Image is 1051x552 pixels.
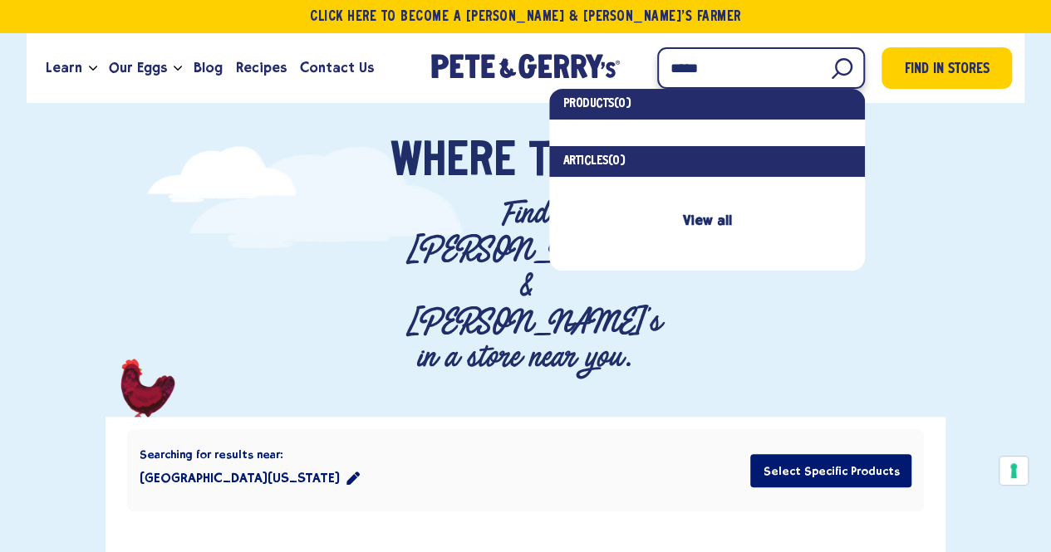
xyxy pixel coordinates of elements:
[406,196,646,375] p: Find [PERSON_NAME] & [PERSON_NAME]'s in a store near you.
[562,153,852,170] h4: Articles
[657,47,865,89] input: Search
[293,46,381,90] a: Contact Us
[607,155,625,167] span: (0)
[102,46,174,90] a: Our Eggs
[236,57,287,78] span: Recipes
[613,98,631,110] span: (0)
[89,66,97,71] button: Open the dropdown menu for Learn
[109,57,167,78] span: Our Eggs
[194,57,223,78] span: Blog
[390,138,516,188] span: Where
[683,212,732,228] a: View all
[46,57,82,78] span: Learn
[174,66,182,71] button: Open the dropdown menu for Our Eggs
[905,59,990,81] span: Find in Stores
[562,95,852,113] h4: Products
[300,57,374,78] span: Contact Us
[529,138,576,188] span: To
[999,457,1028,485] button: Your consent preferences for tracking technologies
[882,47,1012,89] a: Find in Stores
[39,46,89,90] a: Learn
[187,46,229,90] a: Blog
[229,46,293,90] a: Recipes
